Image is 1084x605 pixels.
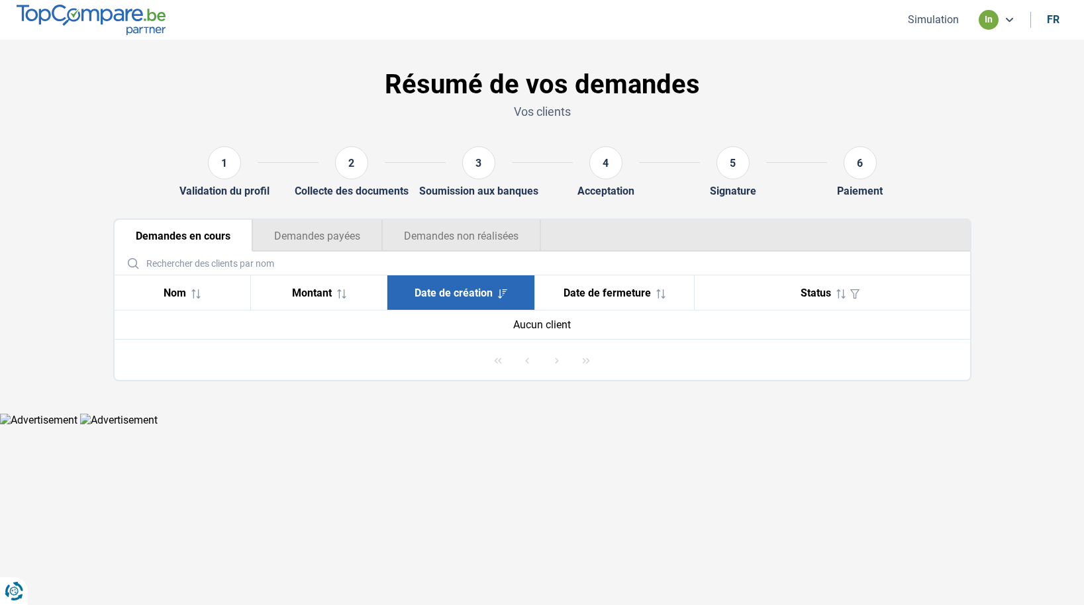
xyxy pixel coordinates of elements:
div: Acceptation [577,185,634,197]
button: Last Page [573,347,599,373]
button: Demandes payées [252,220,382,252]
div: Signature [710,185,756,197]
button: Previous Page [514,347,540,373]
span: Date de création [415,287,493,299]
div: 5 [716,146,750,179]
button: Demandes en cours [115,220,252,252]
img: Advertisement [80,414,158,426]
img: TopCompare.be [17,5,166,34]
div: Validation du profil [179,185,270,197]
div: Aucun client [125,318,960,331]
button: First Page [485,347,511,373]
span: Nom [164,287,186,299]
button: Demandes non réalisées [382,220,541,252]
h1: Résumé de vos demandes [113,69,971,101]
div: 6 [844,146,877,179]
div: fr [1047,13,1059,26]
div: 1 [208,146,241,179]
div: 4 [589,146,622,179]
span: Montant [292,287,332,299]
div: 3 [462,146,495,179]
p: Vos clients [113,103,971,120]
span: Status [801,287,831,299]
button: Next Page [544,347,570,373]
button: Simulation [904,13,963,26]
div: Collecte des documents [295,185,409,197]
input: Rechercher des clients par nom [120,252,965,275]
div: in [979,10,999,30]
div: 2 [335,146,368,179]
div: Soumission aux banques [419,185,538,197]
span: Date de fermeture [564,287,651,299]
div: Paiement [837,185,883,197]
